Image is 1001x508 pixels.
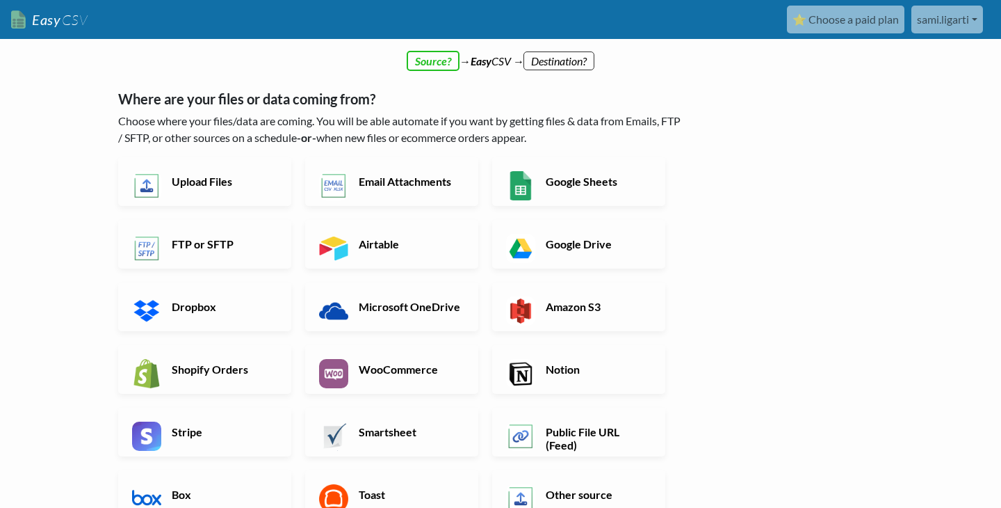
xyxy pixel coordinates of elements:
a: Google Drive [492,220,665,269]
a: Upload Files [118,157,291,206]
img: WooCommerce App & API [319,359,348,388]
h6: Google Drive [542,237,651,251]
a: Amazon S3 [492,283,665,331]
h6: Box [168,488,277,501]
a: Email Attachments [305,157,478,206]
a: Notion [492,345,665,394]
b: -or- [297,131,316,144]
h6: Email Attachments [355,175,464,188]
h6: Google Sheets [542,175,651,188]
img: Smartsheet App & API [319,422,348,451]
a: ⭐ Choose a paid plan [787,6,904,33]
h6: Microsoft OneDrive [355,300,464,313]
h6: Notion [542,363,651,376]
a: WooCommerce [305,345,478,394]
a: Smartsheet [305,408,478,457]
a: Dropbox [118,283,291,331]
img: Google Drive App & API [506,234,535,263]
img: Stripe App & API [132,422,161,451]
a: Stripe [118,408,291,457]
img: Airtable App & API [319,234,348,263]
img: Upload Files App & API [132,171,161,200]
a: Shopify Orders [118,345,291,394]
h6: WooCommerce [355,363,464,376]
a: FTP or SFTP [118,220,291,269]
img: Microsoft OneDrive App & API [319,296,348,326]
h6: Smartsheet [355,425,464,438]
img: Dropbox App & API [132,296,161,326]
img: Public File URL App & API [506,422,535,451]
a: Google Sheets [492,157,665,206]
h6: Upload Files [168,175,277,188]
h6: Stripe [168,425,277,438]
a: EasyCSV [11,6,88,34]
h6: Other source [542,488,651,501]
h6: Airtable [355,237,464,251]
div: → CSV → [104,39,897,70]
img: Shopify App & API [132,359,161,388]
p: Choose where your files/data are coming. You will be able automate if you want by getting files &... [118,113,685,146]
a: sami.ligarti [911,6,983,33]
a: Microsoft OneDrive [305,283,478,331]
h6: FTP or SFTP [168,237,277,251]
img: Amazon S3 App & API [506,296,535,326]
h6: Shopify Orders [168,363,277,376]
img: Email New CSV or XLSX File App & API [319,171,348,200]
h6: Toast [355,488,464,501]
h6: Public File URL (Feed) [542,425,651,452]
h6: Amazon S3 [542,300,651,313]
h5: Where are your files or data coming from? [118,90,685,107]
a: Airtable [305,220,478,269]
img: FTP or SFTP App & API [132,234,161,263]
img: Google Sheets App & API [506,171,535,200]
span: CSV [60,11,88,29]
a: Public File URL (Feed) [492,408,665,457]
img: Notion App & API [506,359,535,388]
h6: Dropbox [168,300,277,313]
